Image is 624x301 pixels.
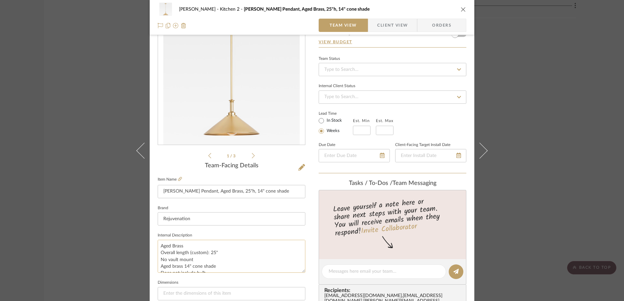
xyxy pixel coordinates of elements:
div: team Messaging [319,180,466,187]
a: View Budget [319,39,466,45]
input: Enter Brand [158,212,305,226]
label: Item Name [158,177,182,182]
label: Est. Max [376,118,393,123]
label: In Stock [325,118,342,124]
div: Team-Facing Details [158,162,305,170]
span: 1 [227,154,230,158]
div: Leave yourself a note here or share next steps with your team. You will receive emails when they ... [318,195,467,239]
div: 0 [158,1,305,145]
div: Team Status [319,57,340,61]
span: [PERSON_NAME] [179,7,220,12]
span: Orders [425,19,459,32]
label: Weeks [325,128,340,134]
span: Client View [377,19,408,32]
label: Lead Time [319,110,353,116]
label: Internal Description [158,234,192,237]
img: 07872333-342c-4960-8b8e-acc237cf9b56_48x40.jpg [158,3,174,16]
input: Enter the dimensions of this item [158,287,305,300]
input: Enter Due Date [319,149,390,162]
input: Type to Search… [319,90,466,104]
span: / [230,154,233,158]
img: Remove from project [181,23,186,28]
span: [PERSON_NAME] Pendant, Aged Brass, 25"h, 14" cone shade [244,7,370,12]
span: Recipients: [324,287,463,293]
label: Brand [158,207,168,210]
label: Dimensions [158,281,178,284]
label: Client-Facing Target Install Date [395,143,450,147]
input: Type to Search… [319,63,466,76]
mat-radio-group: Select item type [319,116,353,135]
img: 07872333-342c-4960-8b8e-acc237cf9b56_436x436.jpg [163,1,300,145]
button: close [460,6,466,12]
span: 3 [233,154,236,158]
label: Due Date [319,143,335,147]
input: Enter Item Name [158,185,305,198]
span: Tasks / To-Dos / [349,180,392,186]
label: Est. Min [353,118,370,123]
div: Internal Client Status [319,84,355,88]
a: Invite Collaborator [361,221,417,237]
input: Enter Install Date [395,149,466,162]
span: Kitchen 2 [220,7,244,12]
span: Team View [330,19,357,32]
